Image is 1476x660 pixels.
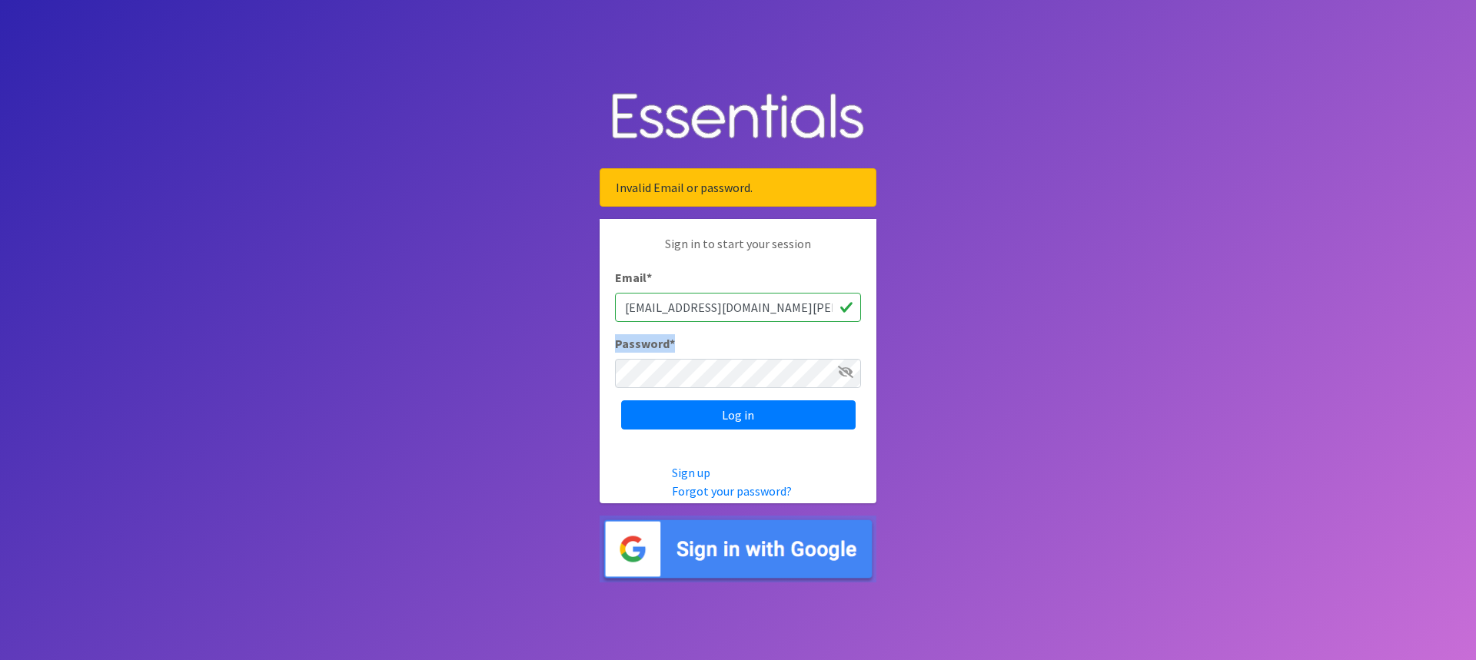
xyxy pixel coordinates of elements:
[600,516,876,582] img: Sign in with Google
[600,168,876,207] div: Invalid Email or password.
[600,78,876,157] img: Human Essentials
[672,483,792,499] a: Forgot your password?
[615,268,652,287] label: Email
[621,400,856,429] input: Log in
[670,336,675,351] abbr: required
[672,465,710,480] a: Sign up
[615,334,675,353] label: Password
[615,234,861,268] p: Sign in to start your session
[647,270,652,285] abbr: required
